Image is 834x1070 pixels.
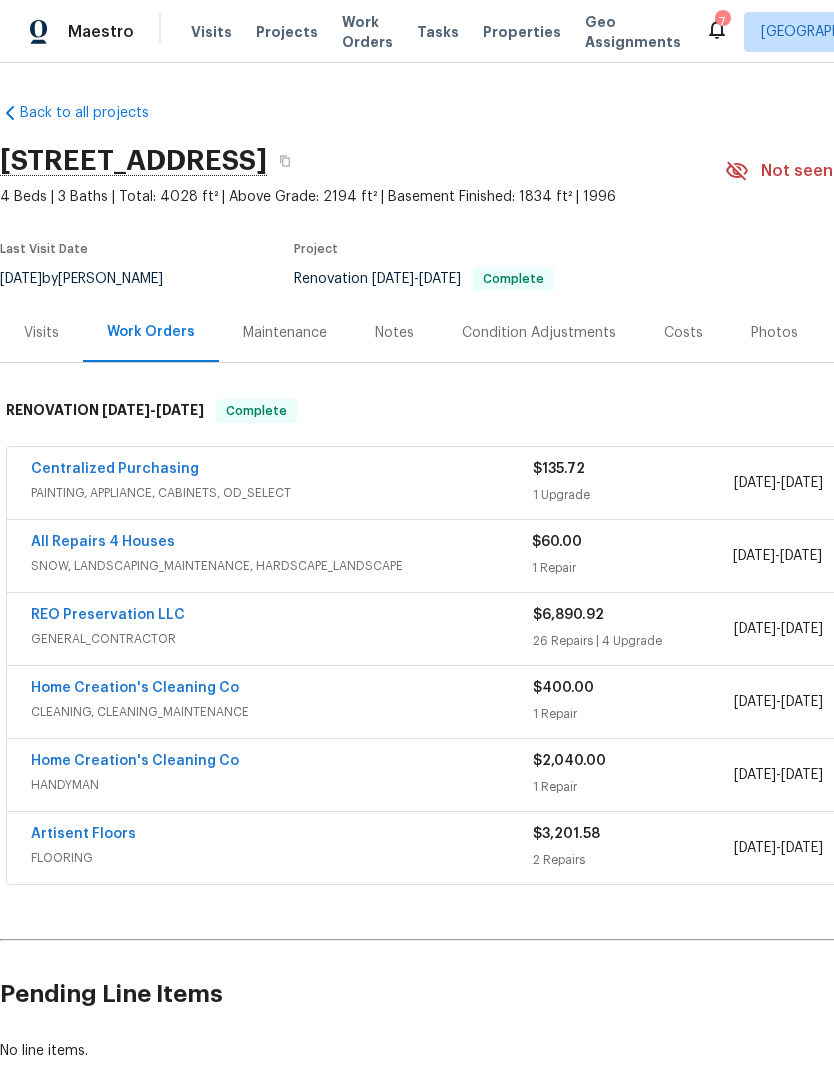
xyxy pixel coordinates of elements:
div: 1 Repair [533,777,734,797]
div: 7 [715,12,729,32]
span: - [734,692,823,712]
span: [DATE] [734,841,776,855]
span: PAINTING, APPLIANCE, CABINETS, OD_SELECT [31,483,533,503]
span: CLEANING, CLEANING_MAINTENANCE [31,702,533,722]
a: Home Creation's Cleaning Co [31,754,239,768]
span: FLOORING [31,848,533,868]
span: - [372,272,461,286]
div: 1 Repair [532,558,732,578]
span: [DATE] [781,841,823,855]
span: $60.00 [532,535,582,549]
span: [DATE] [781,768,823,782]
div: 26 Repairs | 4 Upgrade [533,631,734,651]
span: [DATE] [733,549,775,563]
span: Geo Assignments [585,12,681,52]
span: GENERAL_CONTRACTOR [31,629,533,649]
a: Home Creation's Cleaning Co [31,681,239,695]
a: Artisent Floors [31,827,136,841]
button: Copy Address [267,143,303,179]
div: Notes [375,323,414,343]
div: Photos [751,323,798,343]
span: $135.72 [533,462,585,476]
span: [DATE] [780,549,822,563]
span: $2,040.00 [533,754,606,768]
span: $3,201.58 [533,827,600,841]
span: $400.00 [533,681,594,695]
div: 1 Upgrade [533,485,734,505]
span: [DATE] [102,403,150,417]
a: REO Preservation LLC [31,608,185,622]
span: Renovation [294,272,554,286]
span: - [102,403,204,417]
span: HANDYMAN [31,775,533,795]
span: [DATE] [734,622,776,636]
span: - [734,838,823,858]
span: [DATE] [781,695,823,709]
div: Visits [24,323,59,343]
span: Projects [256,22,318,42]
span: Tasks [417,25,459,39]
span: - [734,765,823,785]
a: Centralized Purchasing [31,462,199,476]
div: Work Orders [107,322,195,342]
span: [DATE] [781,622,823,636]
span: Work Orders [342,12,393,52]
span: Visits [191,22,232,42]
div: 2 Repairs [533,850,734,870]
span: Complete [218,401,295,421]
span: [DATE] [734,768,776,782]
span: [DATE] [734,476,776,490]
span: Project [294,243,338,255]
span: - [734,619,823,639]
div: Condition Adjustments [462,323,616,343]
span: Maestro [68,22,134,42]
span: [DATE] [156,403,204,417]
div: Costs [664,323,703,343]
span: Properties [483,22,561,42]
span: SNOW, LANDSCAPING_MAINTENANCE, HARDSCAPE_LANDSCAPE [31,556,532,576]
a: All Repairs 4 Houses [31,535,175,549]
div: Maintenance [243,323,327,343]
span: [DATE] [734,695,776,709]
span: - [734,473,823,493]
span: [DATE] [781,476,823,490]
h6: RENOVATION [6,399,204,423]
div: 1 Repair [533,704,734,724]
span: [DATE] [372,272,414,286]
span: Complete [475,273,552,285]
span: $6,890.92 [533,608,604,622]
span: - [733,546,822,566]
span: [DATE] [419,272,461,286]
